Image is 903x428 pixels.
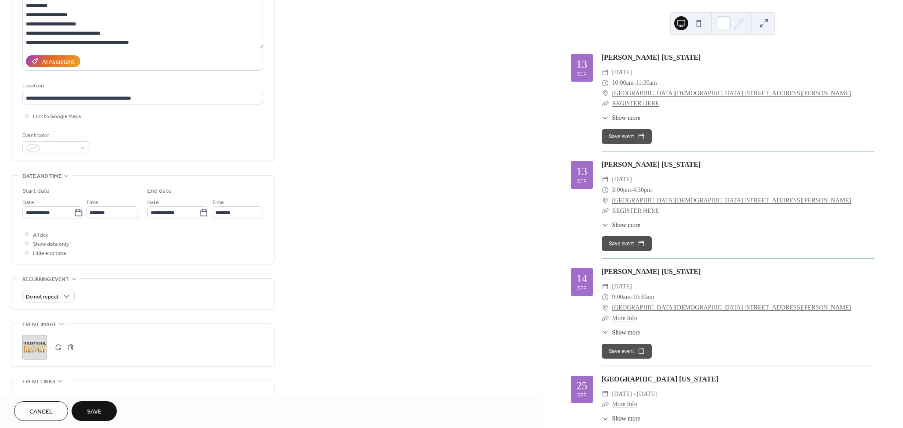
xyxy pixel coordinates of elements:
[612,88,851,99] a: [GEOGRAPHIC_DATA][DEMOGRAPHIC_DATA] [STREET_ADDRESS][PERSON_NAME]
[612,302,851,313] a: [GEOGRAPHIC_DATA][DEMOGRAPHIC_DATA] [STREET_ADDRESS][PERSON_NAME]
[33,249,66,258] span: Hide end time
[22,81,261,90] div: Location
[602,313,609,324] div: ​
[612,220,640,230] span: Show more
[636,78,657,88] span: 11:30am
[22,187,50,196] div: Start date
[631,185,633,195] span: -
[33,112,81,121] span: Link to Google Maps
[602,78,609,88] div: ​
[602,220,640,230] button: ​Show more
[631,292,633,302] span: -
[577,179,587,184] div: Sep
[602,389,609,399] div: ​
[602,195,609,206] div: ​
[612,401,637,407] a: More Info
[612,281,632,292] span: [DATE]
[602,268,701,275] a: [PERSON_NAME] [US_STATE]
[26,55,80,67] button: AI Assistant
[147,187,172,196] div: End date
[612,195,851,206] a: [GEOGRAPHIC_DATA][DEMOGRAPHIC_DATA] [STREET_ADDRESS][PERSON_NAME]
[634,78,636,88] span: -
[602,399,609,410] div: ​
[633,185,652,195] span: 4:30pm
[14,401,68,421] button: Cancel
[612,292,631,302] span: 9:00am
[602,344,652,359] button: Save event
[602,292,609,302] div: ​
[602,236,652,251] button: Save event
[602,281,609,292] div: ​
[22,275,69,284] span: Recurring event
[612,208,659,214] a: REGISTER HERE
[602,220,609,230] div: ​
[612,185,631,195] span: 3:00pm
[26,292,59,302] span: Do not repeat
[602,328,640,337] button: ​Show more
[602,161,701,168] a: [PERSON_NAME] [US_STATE]
[22,131,88,140] div: Event color
[612,389,657,399] span: [DATE] - [DATE]
[147,198,159,207] span: Date
[42,58,74,67] div: AI Assistant
[22,172,61,181] span: Date and time
[212,198,224,207] span: Time
[577,393,587,399] div: Sep
[612,113,640,122] span: Show more
[22,392,261,401] div: URL
[612,414,640,423] span: Show more
[612,328,640,337] span: Show more
[602,328,609,337] div: ​
[72,401,117,421] button: Save
[612,315,637,321] a: More Info
[612,174,632,185] span: [DATE]
[602,98,609,109] div: ​
[22,320,57,329] span: Event image
[33,240,69,249] span: Show date only
[22,198,34,207] span: Date
[576,380,587,391] div: 25
[602,129,652,144] button: Save event
[87,407,101,417] span: Save
[576,59,587,70] div: 13
[632,292,654,302] span: 10:30am
[22,335,47,360] div: ;
[602,375,719,383] a: [GEOGRAPHIC_DATA] [US_STATE]
[602,414,609,423] div: ​
[602,67,609,78] div: ​
[602,54,701,61] a: [PERSON_NAME] [US_STATE]
[576,166,587,177] div: 13
[602,414,640,423] button: ​Show more
[602,174,609,185] div: ​
[86,198,98,207] span: Time
[577,72,587,77] div: Sep
[29,407,53,417] span: Cancel
[576,273,587,284] div: 14
[33,230,48,240] span: All day
[602,88,609,99] div: ​
[602,113,640,122] button: ​Show more
[602,206,609,216] div: ​
[612,100,659,107] a: REGISTER HERE
[602,185,609,195] div: ​
[612,67,632,78] span: [DATE]
[577,286,587,291] div: Sep
[602,302,609,313] div: ​
[22,377,55,386] span: Event links
[602,113,609,122] div: ​
[612,78,634,88] span: 10:00am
